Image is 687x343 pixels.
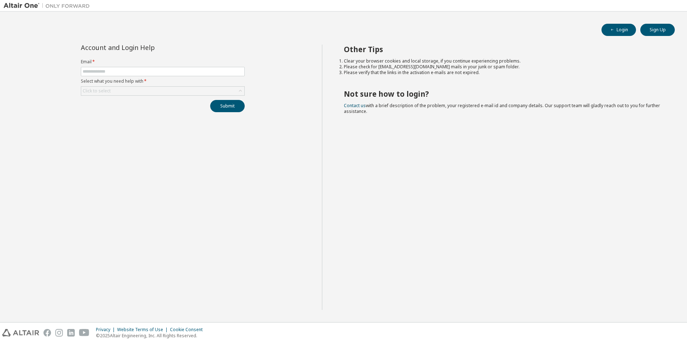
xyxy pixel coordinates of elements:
p: © 2025 Altair Engineering, Inc. All Rights Reserved. [96,333,207,339]
button: Login [601,24,636,36]
label: Select what you need help with [81,78,245,84]
img: facebook.svg [43,329,51,337]
img: instagram.svg [55,329,63,337]
h2: Other Tips [344,45,662,54]
div: Privacy [96,327,117,333]
li: Clear your browser cookies and local storage, if you continue experiencing problems. [344,58,662,64]
img: Altair One [4,2,93,9]
div: Website Terms of Use [117,327,170,333]
div: Click to select [83,88,111,94]
li: Please verify that the links in the activation e-mails are not expired. [344,70,662,76]
img: youtube.svg [79,329,89,337]
a: Contact us [344,102,366,109]
img: linkedin.svg [67,329,75,337]
img: altair_logo.svg [2,329,39,337]
div: Cookie Consent [170,327,207,333]
div: Click to select [81,87,244,95]
button: Submit [210,100,245,112]
div: Account and Login Help [81,45,212,50]
button: Sign Up [640,24,675,36]
h2: Not sure how to login? [344,89,662,99]
label: Email [81,59,245,65]
li: Please check for [EMAIL_ADDRESS][DOMAIN_NAME] mails in your junk or spam folder. [344,64,662,70]
span: with a brief description of the problem, your registered e-mail id and company details. Our suppo... [344,102,660,114]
